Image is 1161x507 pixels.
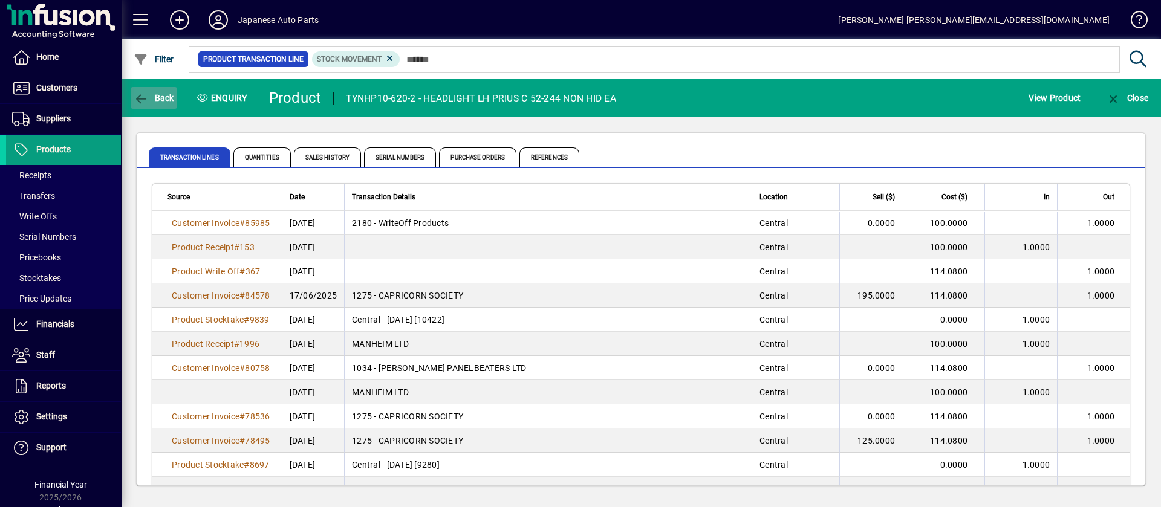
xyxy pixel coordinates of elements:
[6,433,121,463] a: Support
[352,190,415,204] span: Transaction Details
[912,235,984,259] td: 100.0000
[282,380,345,404] td: [DATE]
[1023,339,1050,349] span: 1.0000
[839,356,912,380] td: 0.0000
[167,190,190,204] span: Source
[759,339,788,349] span: Central
[759,436,788,445] span: Central
[312,51,400,67] mat-chip: Product Transaction Type: Stock movement
[36,114,71,123] span: Suppliers
[912,332,984,356] td: 100.0000
[36,52,59,62] span: Home
[912,404,984,428] td: 114.0800
[134,54,174,64] span: Filter
[36,83,77,92] span: Customers
[282,404,345,428] td: [DATE]
[6,73,121,103] a: Customers
[6,247,121,268] a: Pricebooks
[203,53,304,65] span: Product Transaction Line
[344,404,752,428] td: 1275 - CAPRICORN SOCIETY
[912,211,984,235] td: 100.0000
[1087,363,1115,373] span: 1.0000
[172,291,239,300] span: Customer Invoice
[172,436,239,445] span: Customer Invoice
[290,190,337,204] div: Date
[172,218,239,228] span: Customer Invoice
[344,308,752,332] td: Central - [DATE] [10422]
[294,147,361,167] span: Sales History
[172,412,239,421] span: Customer Invoice
[245,412,270,421] span: 78536
[239,291,245,300] span: #
[838,10,1110,30] div: [PERSON_NAME] [PERSON_NAME][EMAIL_ADDRESS][DOMAIN_NAME]
[1087,218,1115,228] span: 1.0000
[246,266,261,276] span: 367
[344,477,752,501] td: TURNERS AUCTIONS
[12,170,51,180] span: Receipts
[36,412,67,421] span: Settings
[759,363,788,373] span: Central
[1023,460,1050,470] span: 1.0000
[160,9,199,31] button: Add
[167,410,275,423] a: Customer Invoice#78536
[250,460,270,470] span: 8697
[439,147,516,167] span: Purchase Orders
[6,371,121,401] a: Reports
[1044,190,1050,204] span: In
[912,380,984,404] td: 100.0000
[269,88,322,108] div: Product
[6,227,121,247] a: Serial Numbers
[238,10,319,30] div: Japanese Auto Parts
[282,211,345,235] td: [DATE]
[344,380,752,404] td: MANHEIM LTD
[36,144,71,154] span: Products
[36,319,74,329] span: Financials
[759,387,788,397] span: Central
[759,218,788,228] span: Central
[239,363,245,373] span: #
[245,218,270,228] span: 85985
[6,186,121,206] a: Transfers
[134,93,174,103] span: Back
[839,283,912,308] td: 195.0000
[244,460,249,470] span: #
[759,460,788,470] span: Central
[239,242,255,252] span: 153
[912,308,984,332] td: 0.0000
[172,242,234,252] span: Product Receipt
[344,453,752,477] td: Central - [DATE] [9280]
[6,42,121,73] a: Home
[1023,315,1050,325] span: 1.0000
[131,48,177,70] button: Filter
[233,147,291,167] span: Quantities
[167,434,275,447] a: Customer Invoice#78495
[873,190,895,204] span: Sell ($)
[6,206,121,227] a: Write Offs
[167,337,264,350] a: Product Receipt#1996
[912,477,984,501] td: 100.0000
[12,191,55,201] span: Transfers
[234,339,239,349] span: #
[759,412,788,421] span: Central
[245,363,270,373] span: 80758
[759,315,788,325] span: Central
[282,332,345,356] td: [DATE]
[282,308,345,332] td: [DATE]
[239,412,245,421] span: #
[282,356,345,380] td: [DATE]
[344,428,752,453] td: 1275 - CAPRICORN SOCIETY
[239,218,245,228] span: #
[187,88,260,108] div: Enquiry
[167,313,274,326] a: Product Stocktake#9839
[244,315,249,325] span: #
[759,291,788,300] span: Central
[1087,436,1115,445] span: 1.0000
[239,339,259,349] span: 1996
[12,212,57,221] span: Write Offs
[1029,88,1081,108] span: View Product
[167,361,275,375] a: Customer Invoice#80758
[36,442,67,452] span: Support
[282,453,345,477] td: [DATE]
[344,211,752,235] td: 2180 - WriteOff Products
[847,190,906,204] div: Sell ($)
